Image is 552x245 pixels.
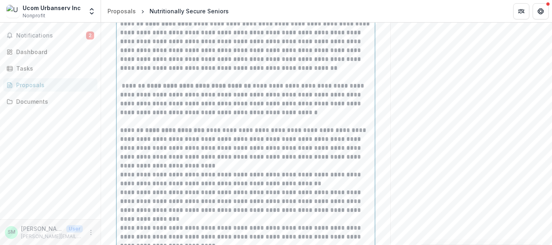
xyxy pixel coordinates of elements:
[104,5,232,17] nav: breadcrumb
[16,97,91,106] div: Documents
[3,78,97,92] a: Proposals
[16,32,86,39] span: Notifications
[6,5,19,18] img: Ucom Urbanserv Inc
[8,230,15,235] div: Sara Mitchell
[3,29,97,42] button: Notifications2
[66,225,83,232] p: User
[3,45,97,59] a: Dashboard
[21,224,63,233] p: [PERSON_NAME]
[104,5,139,17] a: Proposals
[107,7,136,15] div: Proposals
[3,62,97,75] a: Tasks
[150,7,229,15] div: Nutritionally Secure Seniors
[23,12,45,19] span: Nonprofit
[86,3,97,19] button: Open entity switcher
[16,81,91,89] div: Proposals
[86,228,96,237] button: More
[21,233,83,240] p: [PERSON_NAME][EMAIL_ADDRESS][DOMAIN_NAME]
[3,95,97,108] a: Documents
[513,3,529,19] button: Partners
[533,3,549,19] button: Get Help
[23,4,81,12] div: Ucom Urbanserv Inc
[16,48,91,56] div: Dashboard
[16,64,91,73] div: Tasks
[86,31,94,40] span: 2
